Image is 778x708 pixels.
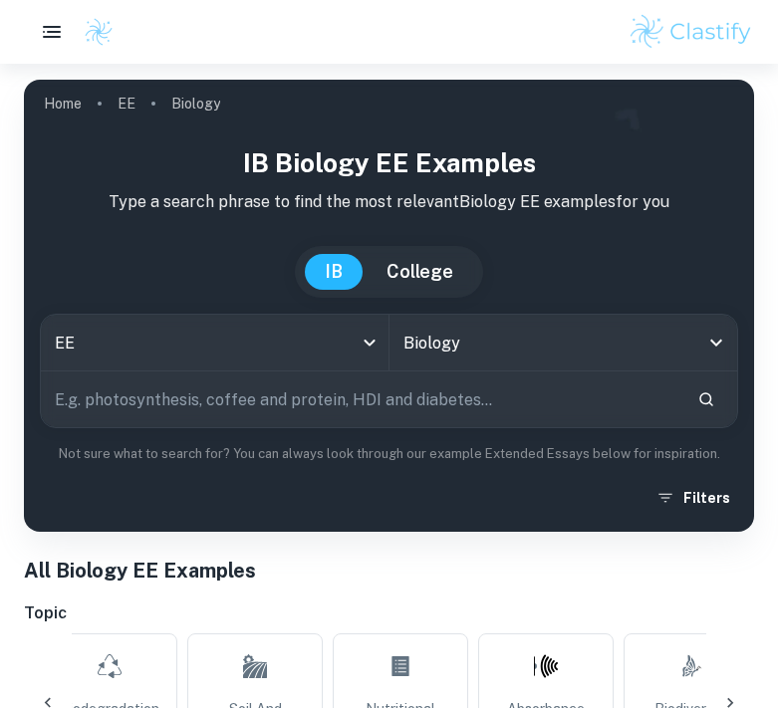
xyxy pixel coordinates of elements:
[72,17,114,47] a: Clastify logo
[41,315,389,370] div: EE
[628,12,754,52] img: Clastify logo
[24,556,754,586] h1: All Biology EE Examples
[41,371,681,427] input: E.g. photosynthesis, coffee and protein, HDI and diabetes...
[40,143,738,182] h1: IB Biology EE examples
[171,93,220,115] p: Biology
[24,80,754,532] img: profile cover
[84,17,114,47] img: Clastify logo
[689,382,723,416] button: Search
[24,601,754,625] h6: Topic
[44,90,82,118] a: Home
[305,254,363,290] button: IB
[702,329,730,356] button: Open
[367,254,473,290] button: College
[118,90,135,118] a: EE
[651,480,738,516] button: Filters
[40,444,738,464] p: Not sure what to search for? You can always look through our example Extended Essays below for in...
[40,190,738,214] p: Type a search phrase to find the most relevant Biology EE examples for you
